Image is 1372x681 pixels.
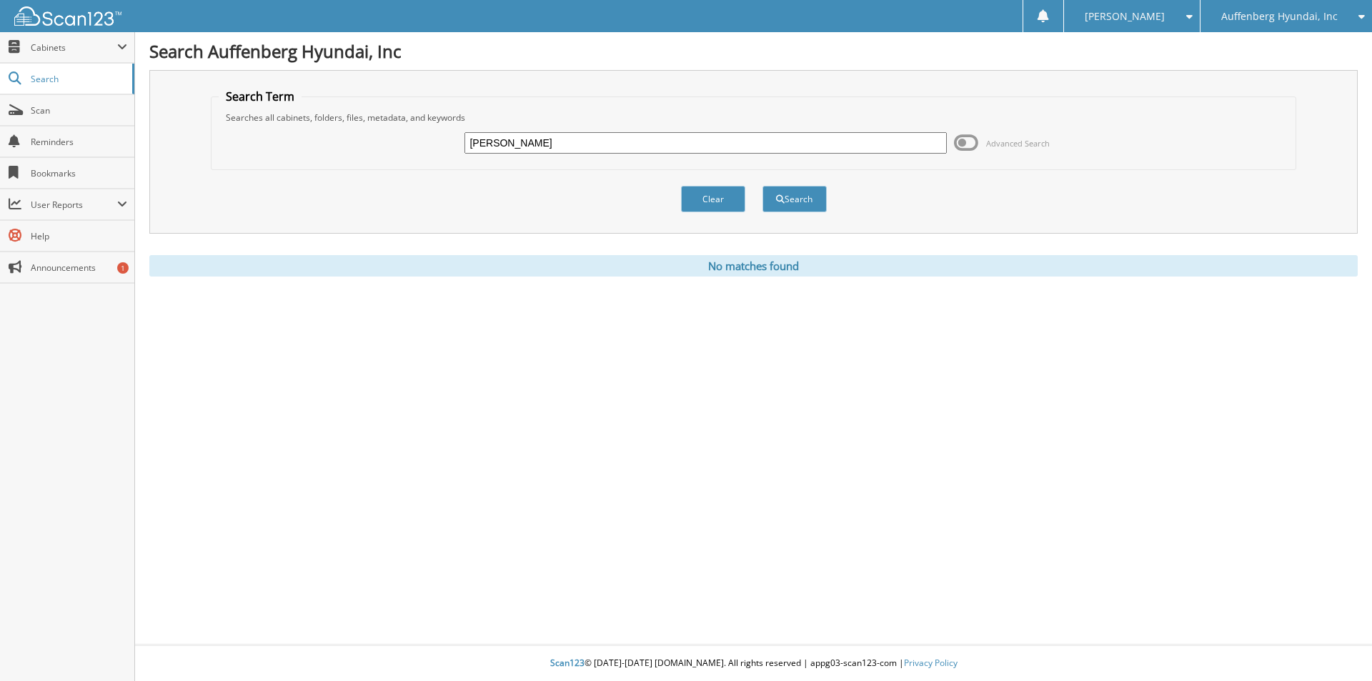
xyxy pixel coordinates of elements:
[1085,12,1165,21] span: [PERSON_NAME]
[31,73,125,85] span: Search
[219,89,302,104] legend: Search Term
[762,186,827,212] button: Search
[117,262,129,274] div: 1
[149,255,1358,277] div: No matches found
[219,111,1289,124] div: Searches all cabinets, folders, files, metadata, and keywords
[986,138,1050,149] span: Advanced Search
[550,657,585,669] span: Scan123
[681,186,745,212] button: Clear
[149,39,1358,63] h1: Search Auffenberg Hyundai, Inc
[31,41,117,54] span: Cabinets
[31,104,127,116] span: Scan
[31,230,127,242] span: Help
[31,262,127,274] span: Announcements
[31,167,127,179] span: Bookmarks
[31,136,127,148] span: Reminders
[14,6,121,26] img: scan123-logo-white.svg
[904,657,958,669] a: Privacy Policy
[135,646,1372,681] div: © [DATE]-[DATE] [DOMAIN_NAME]. All rights reserved | appg03-scan123-com |
[1221,12,1338,21] span: Auffenberg Hyundai, Inc
[31,199,117,211] span: User Reports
